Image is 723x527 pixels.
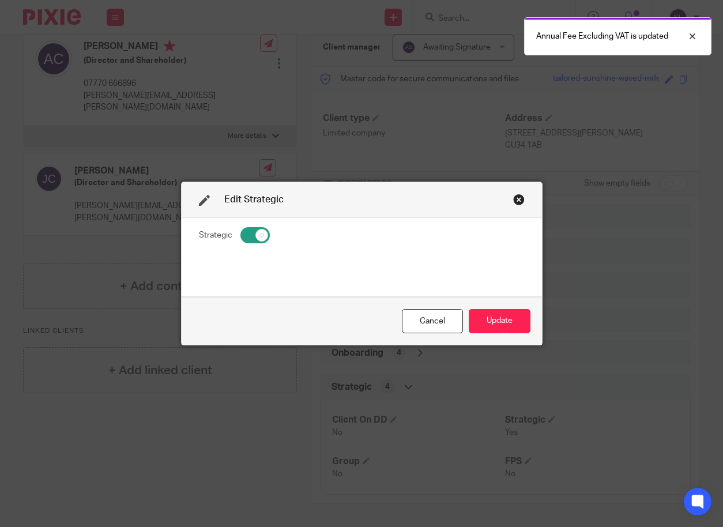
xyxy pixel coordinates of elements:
[469,309,530,334] button: Update
[536,31,668,42] p: Annual Fee Excluding VAT is updated
[199,229,232,241] label: Strategic
[402,309,463,334] div: Close this dialog window
[224,195,284,204] span: Edit Strategic
[513,194,525,205] div: Close this dialog window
